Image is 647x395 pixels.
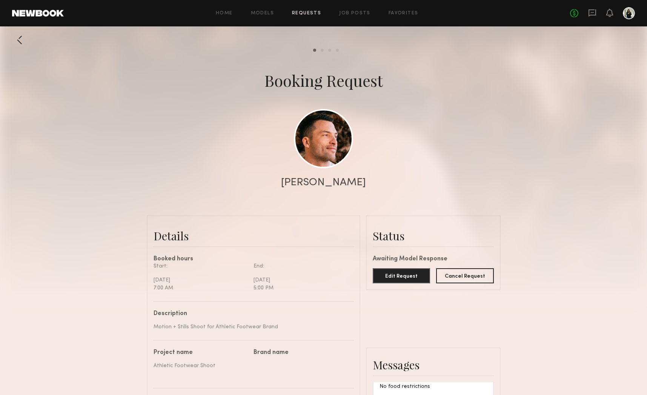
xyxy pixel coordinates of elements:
[154,323,348,331] div: Motion + Stills Shoot for Athletic Footwear Brand
[339,11,370,16] a: Job Posts
[216,11,233,16] a: Home
[154,276,248,284] div: [DATE]
[154,228,353,243] div: Details
[281,177,366,188] div: [PERSON_NAME]
[436,268,494,283] button: Cancel Request
[373,268,430,283] button: Edit Request
[154,262,248,270] div: Start:
[254,284,348,292] div: 5:00 PM
[154,284,248,292] div: 7:00 AM
[373,256,494,262] div: Awaiting Model Response
[254,262,348,270] div: End:
[292,11,321,16] a: Requests
[254,350,348,356] div: Brand name
[373,228,494,243] div: Status
[154,256,353,262] div: Booked hours
[264,70,383,91] div: Booking Request
[251,11,274,16] a: Models
[373,357,494,372] div: Messages
[154,311,348,317] div: Description
[154,350,248,356] div: Project name
[389,11,418,16] a: Favorites
[154,362,248,370] div: Athletic Footwear Shoot
[254,276,348,284] div: [DATE]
